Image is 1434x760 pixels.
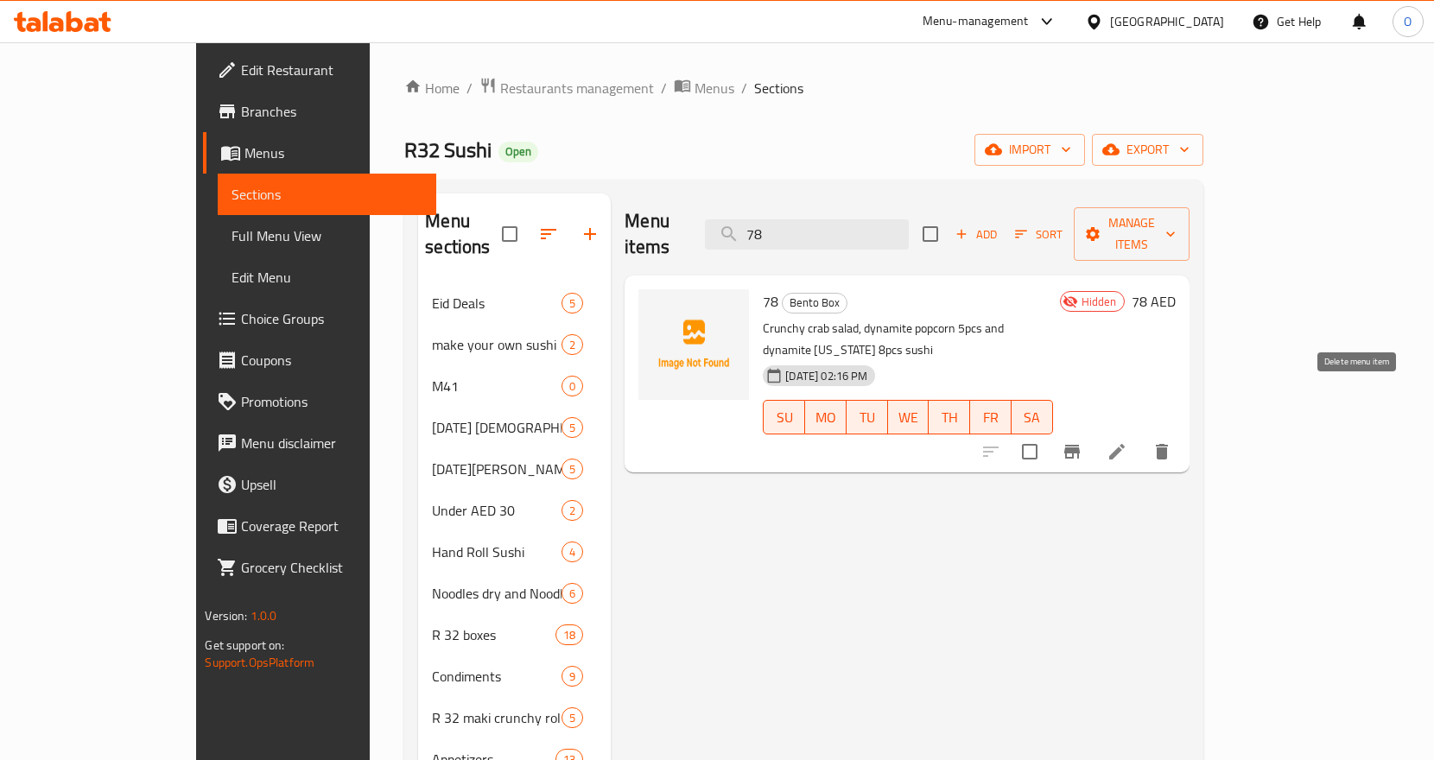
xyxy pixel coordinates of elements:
div: items [562,583,583,604]
a: Promotions [203,381,435,422]
span: [DATE] 02:16 PM [778,368,874,384]
span: 2 [562,337,582,353]
div: R 32 boxes [432,624,555,645]
span: R32 Sushi [404,130,492,169]
div: items [555,624,583,645]
button: TH [929,400,970,434]
li: / [466,78,473,98]
div: M410 [418,365,611,407]
button: Branch-specific-item [1051,431,1093,472]
span: R 32 maki crunchy roll [432,707,562,728]
button: delete [1141,431,1183,472]
div: [GEOGRAPHIC_DATA] [1110,12,1224,31]
button: SU [763,400,805,434]
button: WE [888,400,930,434]
div: items [562,541,583,562]
span: 78 [763,288,778,314]
span: Bento Box [783,293,847,313]
div: Condiments9 [418,655,611,697]
div: [DATE] [DEMOGRAPHIC_DATA] Deals5 [418,407,611,448]
span: Select section [912,216,949,252]
span: Menus [695,78,734,98]
div: [DATE][PERSON_NAME] Deals5 [418,448,611,490]
span: Add item [949,221,1004,248]
button: Add section [569,213,611,255]
div: items [562,334,583,355]
button: Sort [1011,221,1067,248]
span: Full Menu View [232,225,422,246]
a: Grocery Checklist [203,547,435,588]
span: Select to update [1012,434,1048,470]
a: Restaurants management [479,77,654,99]
span: 5 [562,710,582,726]
span: Get support on: [205,634,284,656]
span: Sections [232,184,422,205]
span: Grocery Checklist [241,557,422,578]
h2: Menu sections [425,208,502,260]
div: R 32 maki crunchy roll5 [418,697,611,738]
div: items [562,376,583,396]
div: items [562,459,583,479]
div: items [562,707,583,728]
input: search [705,219,909,250]
button: TU [847,400,888,434]
span: FR [977,405,1005,430]
span: Sort sections [528,213,569,255]
li: / [661,78,667,98]
nav: breadcrumb [404,77,1202,99]
span: M41 [432,376,562,396]
span: Under AED 30 [432,500,562,521]
span: O [1404,12,1412,31]
div: items [562,500,583,521]
span: 5 [562,420,582,436]
button: export [1092,134,1203,166]
span: Sort [1015,225,1063,244]
span: 6 [562,586,582,602]
span: 4 [562,544,582,560]
div: Menu-management [923,11,1029,32]
a: Coverage Report [203,505,435,547]
img: 78 [638,289,749,400]
span: Condiments [432,666,562,687]
span: 9 [562,668,582,685]
span: Select all sections [492,216,528,252]
a: Edit Menu [218,256,435,298]
div: R 32 boxes18 [418,614,611,655]
span: Choice Groups [241,308,422,329]
span: Noodles dry and Noodles soup [432,583,562,604]
div: Eid Deals5 [418,282,611,324]
button: MO [805,400,847,434]
span: Coverage Report [241,516,422,536]
span: Hand Roll Sushi [432,541,562,562]
span: Open [498,144,538,159]
span: 5 [562,295,582,312]
span: Promotions [241,391,422,412]
span: Coupons [241,350,422,370]
span: Hidden [1075,294,1124,310]
span: [DATE] [DEMOGRAPHIC_DATA] Deals [432,417,562,438]
span: 18 [556,627,582,643]
span: make your own sushi [432,334,562,355]
span: Menus [244,142,422,163]
button: FR [970,400,1012,434]
span: Sections [754,78,803,98]
button: SA [1012,400,1053,434]
span: Eid Deals [432,293,562,313]
a: Coupons [203,339,435,381]
div: Bento Box [782,293,847,313]
h2: Menu items [625,208,683,260]
a: Edit menu item [1107,441,1127,462]
button: Manage items [1074,207,1190,261]
a: Choice Groups [203,298,435,339]
span: Edit Menu [232,267,422,288]
div: Noodles dry and Noodles soup6 [418,573,611,614]
span: WE [895,405,923,430]
span: Branches [241,101,422,122]
li: / [741,78,747,98]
